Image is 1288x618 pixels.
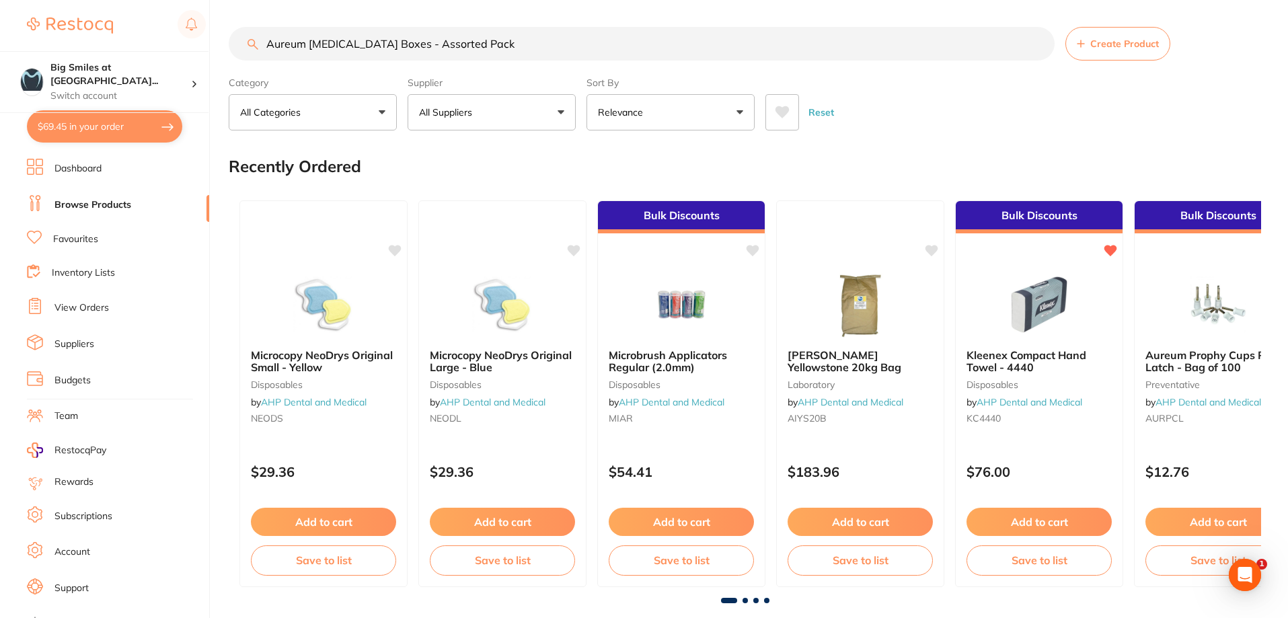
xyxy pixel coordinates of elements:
[54,545,90,559] a: Account
[430,545,575,575] button: Save to list
[251,396,367,408] span: by
[609,349,754,374] b: Microbrush Applicators Regular (2.0mm)
[229,157,361,176] h2: Recently Ordered
[54,582,89,595] a: Support
[788,508,933,536] button: Add to cart
[408,94,576,130] button: All Suppliers
[50,89,191,103] p: Switch account
[586,94,755,130] button: Relevance
[27,442,43,458] img: RestocqPay
[251,349,396,374] b: Microcopy NeoDrys Original Small - Yellow
[967,396,1082,408] span: by
[609,464,754,479] p: $54.41
[967,508,1112,536] button: Add to cart
[54,510,112,523] a: Subscriptions
[54,301,109,315] a: View Orders
[1174,271,1262,338] img: Aureum Prophy Cups RA Latch - Bag of 100
[54,475,93,489] a: Rewards
[995,271,1083,338] img: Kleenex Compact Hand Towel - 4440
[798,396,903,408] a: AHP Dental and Medical
[54,162,102,176] a: Dashboard
[967,379,1112,390] small: disposables
[788,545,933,575] button: Save to list
[788,349,933,374] b: Ainsworth Yellowstone 20kg Bag
[21,69,43,91] img: Big Smiles at Little Bay
[54,198,131,212] a: Browse Products
[251,464,396,479] p: $29.36
[261,396,367,408] a: AHP Dental and Medical
[229,27,1055,61] input: Search Products
[430,379,575,390] small: disposables
[408,77,576,89] label: Supplier
[638,271,725,338] img: Microbrush Applicators Regular (2.0mm)
[52,266,115,280] a: Inventory Lists
[430,349,575,374] b: Microcopy NeoDrys Original Large - Blue
[967,413,1112,424] small: KC4440
[1145,396,1261,408] span: by
[240,106,306,119] p: All Categories
[430,464,575,479] p: $29.36
[788,464,933,479] p: $183.96
[1065,27,1170,61] button: Create Product
[817,271,904,338] img: Ainsworth Yellowstone 20kg Bag
[430,508,575,536] button: Add to cart
[27,110,182,143] button: $69.45 in your order
[967,349,1112,374] b: Kleenex Compact Hand Towel - 4440
[27,10,113,41] a: Restocq Logo
[788,379,933,390] small: laboratory
[1156,396,1261,408] a: AHP Dental and Medical
[430,396,545,408] span: by
[53,233,98,246] a: Favourites
[609,396,724,408] span: by
[440,396,545,408] a: AHP Dental and Medical
[54,374,91,387] a: Budgets
[609,508,754,536] button: Add to cart
[419,106,478,119] p: All Suppliers
[609,413,754,424] small: MIAR
[967,545,1112,575] button: Save to list
[956,201,1123,233] div: Bulk Discounts
[280,271,367,338] img: Microcopy NeoDrys Original Small - Yellow
[609,379,754,390] small: disposables
[251,413,396,424] small: NEODS
[788,413,933,424] small: AIYS20B
[229,77,397,89] label: Category
[251,379,396,390] small: disposables
[430,413,575,424] small: NEODL
[54,410,78,423] a: Team
[251,508,396,536] button: Add to cart
[27,17,113,34] img: Restocq Logo
[598,106,648,119] p: Relevance
[54,444,106,457] span: RestocqPay
[1229,559,1261,591] div: Open Intercom Messenger
[977,396,1082,408] a: AHP Dental and Medical
[50,61,191,87] h4: Big Smiles at Little Bay
[598,201,765,233] div: Bulk Discounts
[967,464,1112,479] p: $76.00
[459,271,546,338] img: Microcopy NeoDrys Original Large - Blue
[54,338,94,351] a: Suppliers
[804,94,838,130] button: Reset
[609,545,754,575] button: Save to list
[788,396,903,408] span: by
[229,94,397,130] button: All Categories
[586,77,755,89] label: Sort By
[251,545,396,575] button: Save to list
[1090,38,1159,49] span: Create Product
[27,442,106,458] a: RestocqPay
[619,396,724,408] a: AHP Dental and Medical
[1256,559,1267,570] span: 1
